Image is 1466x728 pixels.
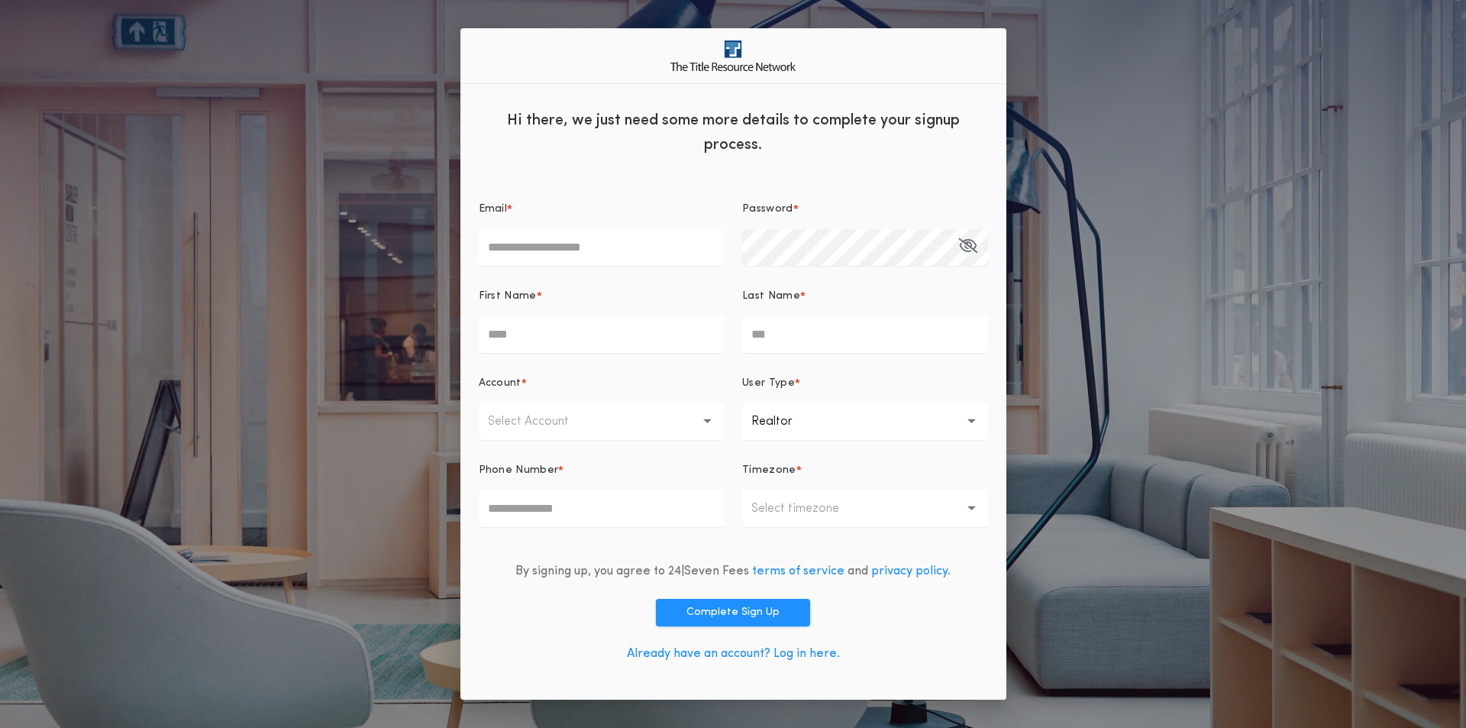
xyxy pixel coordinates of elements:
[742,490,988,527] button: Select timezone
[479,316,725,353] input: First Name*
[871,565,951,578] a: privacy policy.
[488,413,593,431] p: Select Account
[479,403,725,440] button: Select Account
[742,376,795,391] p: User Type
[656,599,810,626] button: Complete Sign Up
[751,500,864,518] p: Select timezone
[742,403,988,440] button: Realtor
[479,490,725,527] input: Phone Number*
[742,229,988,266] input: Password*
[670,40,796,70] img: logo
[479,289,537,304] p: First Name
[627,648,840,660] a: Already have an account? Log in here.
[460,96,1006,165] div: Hi there, we just need some more details to complete your signup process.
[479,376,521,391] p: Account
[742,202,793,217] p: Password
[515,562,951,581] div: By signing up, you agree to 24|Seven Fees and
[742,289,800,304] p: Last Name
[958,229,977,266] button: Password*
[479,229,725,266] input: Email*
[742,316,988,353] input: Last Name*
[742,463,796,478] p: Timezone
[479,202,508,217] p: Email
[751,413,817,431] p: Realtor
[479,463,559,478] p: Phone Number
[752,565,844,578] a: terms of service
